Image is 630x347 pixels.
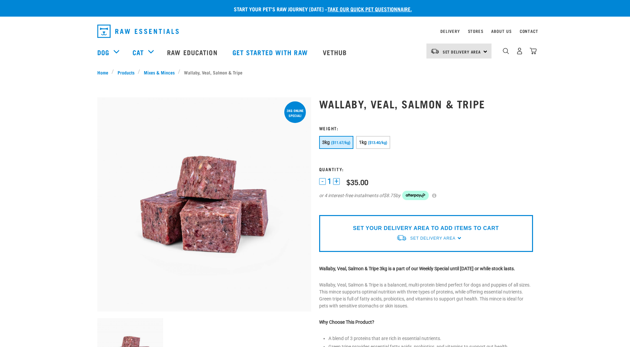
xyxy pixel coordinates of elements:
[468,30,484,32] a: Stores
[319,266,515,271] strong: Wallaby, Veal, Salmon & Tripe 3kg is a part of our Weekly Special until [DATE] or while stock lasts.
[319,136,353,149] button: 3kg ($11.67/kg)
[346,178,368,186] div: $35.00
[97,47,109,57] a: Dog
[226,39,316,65] a: Get started with Raw
[319,98,533,110] h1: Wallaby, Veal, Salmon & Tripe
[114,69,138,76] a: Products
[319,126,533,131] h3: Weight:
[327,7,412,10] a: take our quick pet questionnaire.
[97,69,533,76] nav: breadcrumbs
[133,47,144,57] a: Cat
[328,335,533,342] li: A blend of 3 proteins that are rich in essential nutrients.
[356,136,390,149] button: 1kg ($13.40/kg)
[396,234,407,241] img: van-moving.png
[327,178,331,185] span: 1
[319,178,326,185] button: -
[503,48,509,54] img: home-icon-1@2x.png
[319,167,533,172] h3: Quantity:
[319,282,533,309] p: Wallaby, Veal, Salmon & Tripe is a balanced, multi-protein blend perfect for dogs and puppies of ...
[160,39,225,65] a: Raw Education
[319,191,533,200] div: or 4 interest-free instalments of by
[516,48,523,55] img: user.png
[331,141,350,145] span: ($11.67/kg)
[402,191,429,200] img: Afterpay
[97,97,311,311] img: Wallaby Veal Salmon Tripe 1642
[530,48,537,55] img: home-icon@2x.png
[353,224,499,232] p: SET YOUR DELIVERY AREA TO ADD ITEMS TO CART
[322,140,330,145] span: 3kg
[491,30,511,32] a: About Us
[520,30,538,32] a: Contact
[140,69,178,76] a: Mixes & Minces
[440,30,460,32] a: Delivery
[333,178,340,185] button: +
[384,192,396,199] span: $8.75
[443,51,481,53] span: Set Delivery Area
[319,319,374,325] strong: Why Choose This Product?
[97,69,112,76] a: Home
[359,140,367,145] span: 1kg
[316,39,355,65] a: Vethub
[92,22,538,41] nav: dropdown navigation
[430,48,439,54] img: van-moving.png
[410,236,455,241] span: Set Delivery Area
[368,141,387,145] span: ($13.40/kg)
[97,25,179,38] img: Raw Essentials Logo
